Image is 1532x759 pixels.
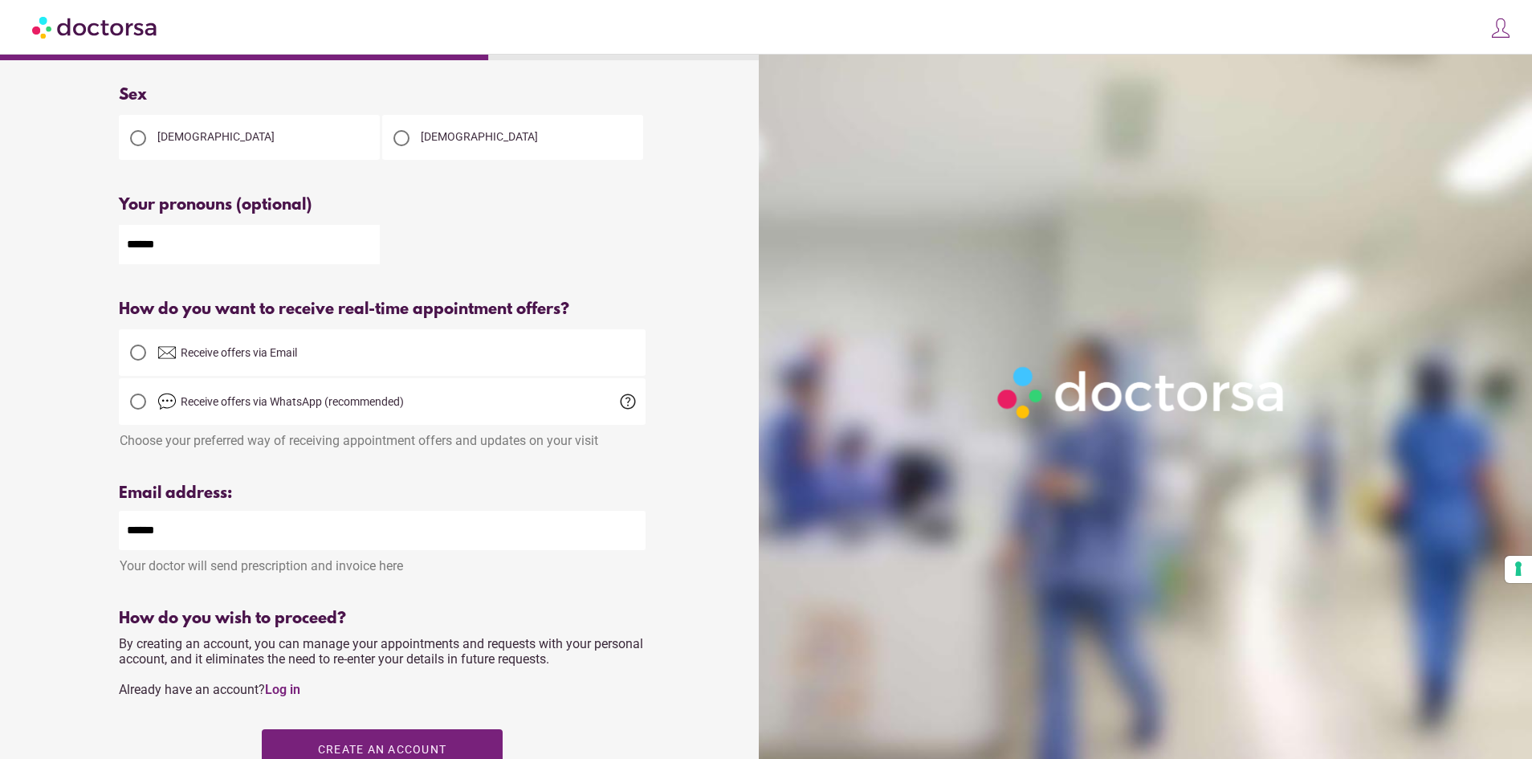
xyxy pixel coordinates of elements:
img: Logo-Doctorsa-trans-White-partial-flat.png [989,358,1296,426]
img: email [157,343,177,362]
span: By creating an account, you can manage your appointments and requests with your personal account,... [119,636,643,697]
span: [DEMOGRAPHIC_DATA] [421,130,538,143]
span: Create an account [318,743,446,756]
span: [DEMOGRAPHIC_DATA] [157,130,275,143]
div: How do you wish to proceed? [119,610,646,628]
span: Receive offers via Email [181,346,297,359]
span: Receive offers via WhatsApp (recommended) [181,395,404,408]
div: Sex [119,86,646,104]
div: Email address: [119,484,646,503]
span: help [618,392,638,411]
button: Your consent preferences for tracking technologies [1505,556,1532,583]
div: Choose your preferred way of receiving appointment offers and updates on your visit [119,425,646,448]
a: Log in [265,682,300,697]
div: How do you want to receive real-time appointment offers? [119,300,646,319]
div: Your doctor will send prescription and invoice here [119,550,646,573]
img: Doctorsa.com [32,9,159,45]
img: chat [157,392,177,411]
div: Your pronouns (optional) [119,196,646,214]
img: icons8-customer-100.png [1489,17,1512,39]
